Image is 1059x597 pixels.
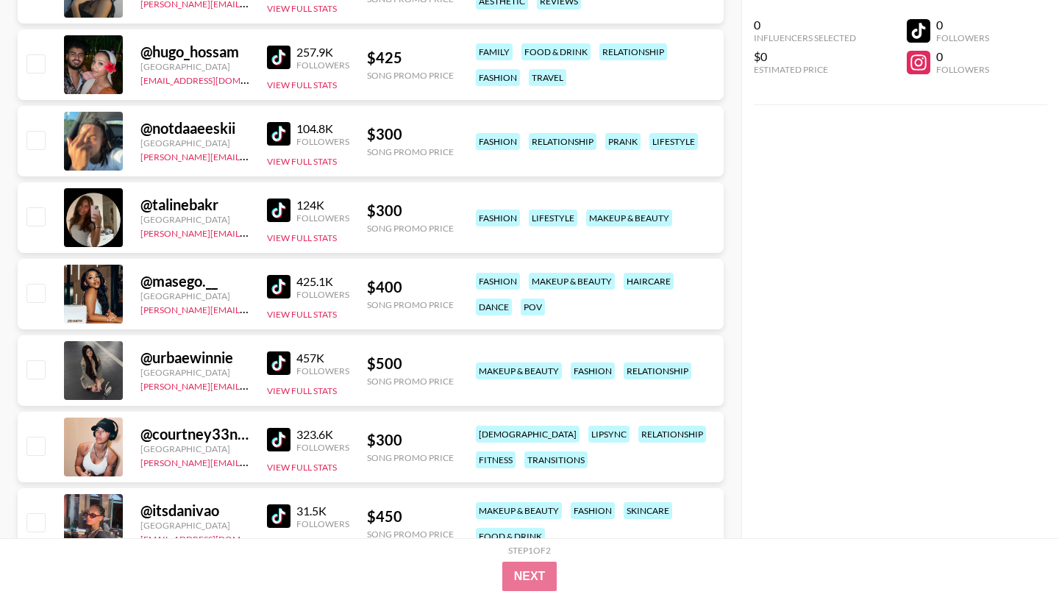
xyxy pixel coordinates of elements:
[754,49,856,64] div: $0
[754,64,856,75] div: Estimated Price
[476,362,562,379] div: makeup & beauty
[476,426,580,443] div: [DEMOGRAPHIC_DATA]
[649,133,698,150] div: lifestyle
[296,121,349,136] div: 104.8K
[524,451,588,468] div: transitions
[140,290,249,301] div: [GEOGRAPHIC_DATA]
[936,32,989,43] div: Followers
[936,49,989,64] div: 0
[267,275,290,298] img: TikTok
[367,201,454,220] div: $ 300
[140,272,249,290] div: @ masego.__
[502,562,557,591] button: Next
[367,49,454,67] div: $ 425
[296,442,349,453] div: Followers
[476,451,516,468] div: fitness
[476,43,513,60] div: family
[367,431,454,449] div: $ 300
[367,125,454,143] div: $ 300
[367,223,454,234] div: Song Promo Price
[754,32,856,43] div: Influencers Selected
[140,348,249,367] div: @ urbaewinnie
[476,210,520,226] div: fashion
[529,273,615,290] div: makeup & beauty
[267,122,290,146] img: TikTok
[296,212,349,224] div: Followers
[267,351,290,375] img: TikTok
[140,225,428,239] a: [PERSON_NAME][EMAIL_ADDRESS][PERSON_NAME][DOMAIN_NAME]
[296,289,349,300] div: Followers
[267,79,337,90] button: View Full Stats
[140,520,249,531] div: [GEOGRAPHIC_DATA]
[140,61,249,72] div: [GEOGRAPHIC_DATA]
[476,69,520,86] div: fashion
[140,378,498,392] a: [PERSON_NAME][EMAIL_ADDRESS][PERSON_NAME][PERSON_NAME][DOMAIN_NAME]
[367,376,454,387] div: Song Promo Price
[140,137,249,149] div: [GEOGRAPHIC_DATA]
[140,119,249,137] div: @ notdaaeeskii
[140,367,249,378] div: [GEOGRAPHIC_DATA]
[140,454,358,468] a: [PERSON_NAME][EMAIL_ADDRESS][DOMAIN_NAME]
[367,70,454,81] div: Song Promo Price
[754,18,856,32] div: 0
[140,72,288,86] a: [EMAIL_ADDRESS][DOMAIN_NAME]
[476,502,562,519] div: makeup & beauty
[367,146,454,157] div: Song Promo Price
[267,385,337,396] button: View Full Stats
[140,149,358,162] a: [PERSON_NAME][EMAIL_ADDRESS][DOMAIN_NAME]
[140,425,249,443] div: @ courtney33nelson
[267,46,290,69] img: TikTok
[140,443,249,454] div: [GEOGRAPHIC_DATA]
[624,273,674,290] div: haircare
[140,196,249,214] div: @ talinebakr
[267,428,290,451] img: TikTok
[367,278,454,296] div: $ 400
[529,133,596,150] div: relationship
[529,69,566,86] div: travel
[267,3,337,14] button: View Full Stats
[296,136,349,147] div: Followers
[296,60,349,71] div: Followers
[296,365,349,376] div: Followers
[571,502,615,519] div: fashion
[140,301,428,315] a: [PERSON_NAME][EMAIL_ADDRESS][PERSON_NAME][DOMAIN_NAME]
[605,133,641,150] div: prank
[140,501,249,520] div: @ itsdanivao
[521,43,591,60] div: food & drink
[476,528,545,545] div: food & drink
[936,64,989,75] div: Followers
[367,299,454,310] div: Song Promo Price
[624,362,691,379] div: relationship
[367,452,454,463] div: Song Promo Price
[367,529,454,540] div: Song Promo Price
[267,462,337,473] button: View Full Stats
[588,426,630,443] div: lipsync
[638,426,706,443] div: relationship
[267,504,290,528] img: TikTok
[296,45,349,60] div: 257.9K
[508,545,551,556] div: Step 1 of 2
[521,298,545,315] div: pov
[296,274,349,289] div: 425.1K
[476,273,520,290] div: fashion
[267,232,337,243] button: View Full Stats
[296,351,349,365] div: 457K
[367,354,454,373] div: $ 500
[476,298,512,315] div: dance
[599,43,667,60] div: relationship
[529,210,577,226] div: lifestyle
[140,43,249,61] div: @ hugo_hossam
[267,309,337,320] button: View Full Stats
[267,199,290,222] img: TikTok
[296,427,349,442] div: 323.6K
[571,362,615,379] div: fashion
[624,502,672,519] div: skincare
[296,198,349,212] div: 124K
[140,214,249,225] div: [GEOGRAPHIC_DATA]
[476,133,520,150] div: fashion
[296,504,349,518] div: 31.5K
[367,507,454,526] div: $ 450
[296,518,349,529] div: Followers
[586,210,672,226] div: makeup & beauty
[267,156,337,167] button: View Full Stats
